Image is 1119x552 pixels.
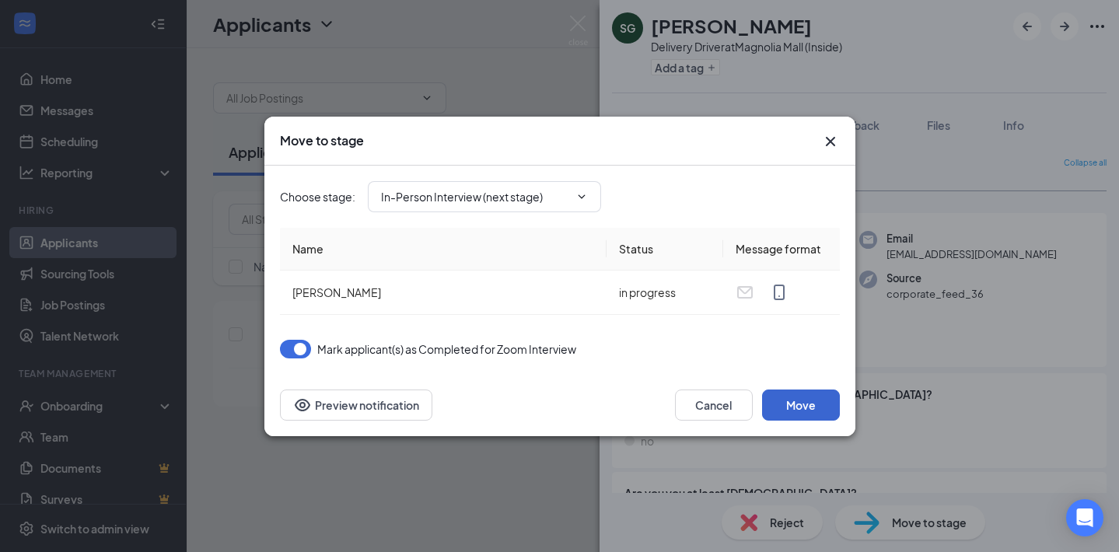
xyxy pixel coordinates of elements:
[280,228,607,271] th: Name
[280,132,364,149] h3: Move to stage
[280,390,432,421] button: Preview notificationEye
[723,228,840,271] th: Message format
[736,283,754,302] svg: Email
[607,271,723,315] td: in progress
[607,228,723,271] th: Status
[317,340,576,358] span: Mark applicant(s) as Completed for Zoom Interview
[575,190,588,203] svg: ChevronDown
[293,396,312,414] svg: Eye
[675,390,753,421] button: Cancel
[1066,499,1103,536] div: Open Intercom Messenger
[762,390,840,421] button: Move
[292,285,381,299] span: [PERSON_NAME]
[821,132,840,151] svg: Cross
[770,283,789,302] svg: MobileSms
[280,188,355,205] span: Choose stage :
[821,132,840,151] button: Close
